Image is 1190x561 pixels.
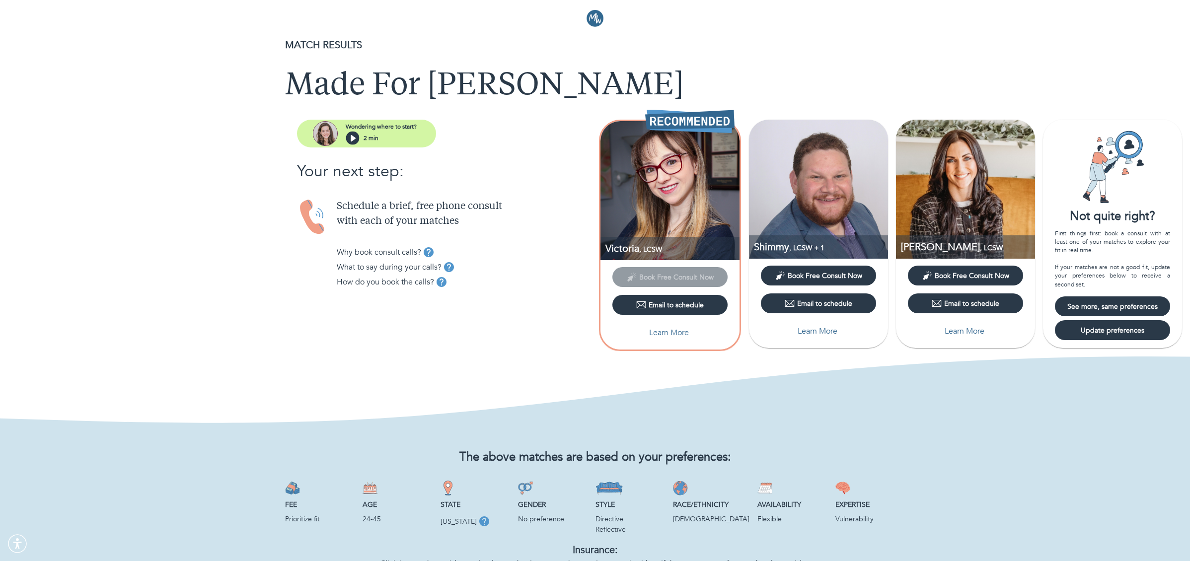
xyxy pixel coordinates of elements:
[945,325,984,337] p: Learn More
[285,514,355,524] p: Prioritize fit
[612,295,728,315] button: Email to schedule
[297,120,436,147] button: assistantWondering where to start?2 min
[761,266,876,285] button: Book Free Consult Now
[673,499,749,510] p: Race/Ethnicity
[835,514,905,524] p: Vulnerability
[761,321,876,341] button: Learn More
[285,69,905,104] h1: Made For [PERSON_NAME]
[757,514,827,524] p: Flexible
[835,481,850,495] img: Expertise
[1075,130,1150,204] img: Card icon
[1043,208,1182,225] div: Not quite right?
[518,499,588,510] p: Gender
[363,499,432,510] p: Age
[1059,302,1166,311] span: See more, same preferences
[600,121,740,260] img: Victoria Goldenberg profile
[441,481,455,495] img: State
[761,293,876,313] button: Email to schedule
[518,481,533,495] img: Gender
[297,159,595,183] p: Your next step:
[441,499,510,510] p: State
[980,243,1003,253] span: , LCSW
[636,300,704,310] div: Email to schedule
[346,122,417,131] p: Wondering where to start?
[1055,320,1170,340] button: Update preferences
[285,499,355,510] p: Fee
[285,450,905,465] h2: The above matches are based on your preferences:
[595,481,623,495] img: Style
[1059,326,1166,335] span: Update preferences
[901,240,1035,254] p: LCSW
[363,514,432,524] p: 24-45
[285,481,300,495] img: Fee
[313,121,338,146] img: assistant
[337,276,434,288] p: How do you book the calls?
[798,325,837,337] p: Learn More
[297,199,329,235] img: Handset
[421,245,436,260] button: tooltip
[285,543,905,558] p: Insurance:
[639,245,662,254] span: , LCSW
[757,499,827,510] p: Availability
[785,298,852,308] div: Email to schedule
[835,499,905,510] p: Expertise
[477,514,492,529] button: tooltip
[605,242,740,255] p: LCSW
[1055,296,1170,316] button: See more, same preferences
[908,321,1023,341] button: Learn More
[1055,229,1170,289] div: First things first: book a consult with at least one of your matches to explore your fit in real ...
[908,293,1023,313] button: Email to schedule
[518,514,588,524] p: No preference
[364,134,378,142] p: 2 min
[649,327,689,339] p: Learn More
[441,516,477,527] p: [US_STATE]
[935,271,1009,280] span: Book Free Consult Now
[363,481,377,495] img: Age
[788,271,862,280] span: Book Free Consult Now
[587,10,603,27] img: Logo
[896,120,1035,259] img: Alexis Sturnick profile
[754,240,888,254] p: LCSW, CASAC-G
[285,38,905,53] p: MATCH RESULTS
[612,323,728,343] button: Learn More
[932,298,999,308] div: Email to schedule
[595,514,665,524] p: Directive
[434,275,449,289] button: tooltip
[595,499,665,510] p: Style
[757,481,772,495] img: Availability
[442,260,456,275] button: tooltip
[908,266,1023,285] button: Book Free Consult Now
[337,199,595,229] p: Schedule a brief, free phone consult with each of your matches
[337,261,442,273] p: What to say during your calls?
[645,109,735,133] img: Recommended Therapist
[612,272,728,281] span: This provider has not yet shared their calendar link. Please email the provider to schedule
[337,246,421,258] p: Why book consult calls?
[749,120,888,259] img: Shimmy Feintuch profile
[789,243,824,253] span: , LCSW + 1
[673,481,688,495] img: Race/Ethnicity
[673,514,749,524] p: Jewish
[595,524,665,535] p: Reflective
